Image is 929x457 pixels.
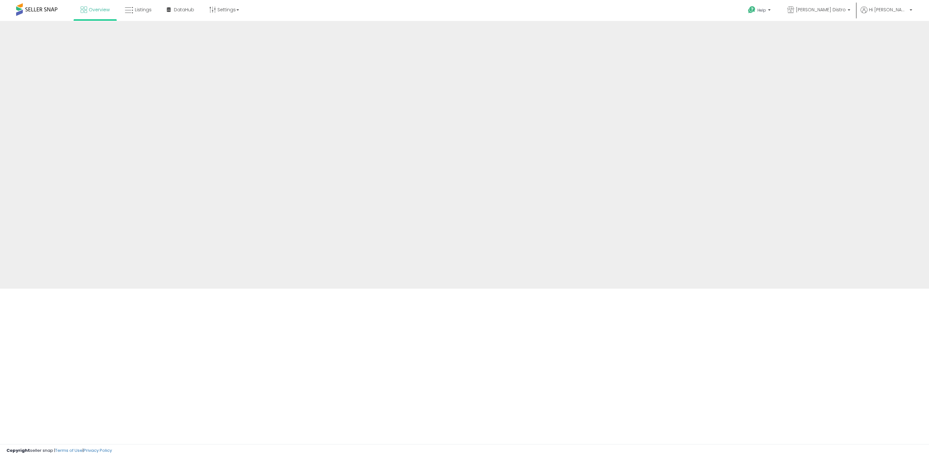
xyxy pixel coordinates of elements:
span: Hi [PERSON_NAME] [869,6,908,13]
a: Hi [PERSON_NAME] [861,6,912,21]
span: Listings [135,6,152,13]
span: [PERSON_NAME] Distro [796,6,846,13]
a: Help [743,1,777,21]
i: Get Help [748,6,756,14]
span: DataHub [174,6,194,13]
span: Overview [89,6,110,13]
span: Help [757,7,766,13]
